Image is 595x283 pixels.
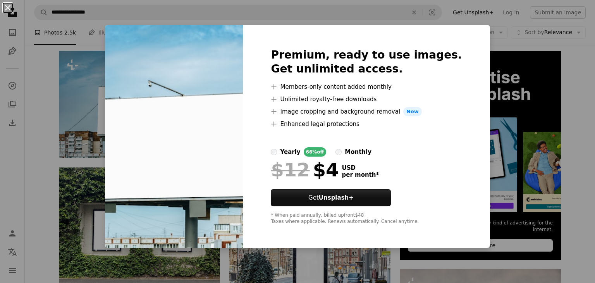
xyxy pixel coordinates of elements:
span: USD [342,164,379,171]
span: New [403,107,422,116]
button: GetUnsplash+ [271,189,391,206]
img: premium_photo-1747710899396-47e8ba000b4d [105,25,243,248]
input: yearly66%off [271,149,277,155]
li: Image cropping and background removal [271,107,462,116]
strong: Unsplash+ [319,194,354,201]
input: monthly [335,149,342,155]
span: per month * [342,171,379,178]
li: Unlimited royalty-free downloads [271,95,462,104]
div: yearly [280,147,300,157]
li: Members-only content added monthly [271,82,462,91]
span: $12 [271,160,310,180]
div: monthly [345,147,371,157]
div: * When paid annually, billed upfront $48 Taxes where applicable. Renews automatically. Cancel any... [271,212,462,225]
h2: Premium, ready to use images. Get unlimited access. [271,48,462,76]
div: $4 [271,160,339,180]
li: Enhanced legal protections [271,119,462,129]
div: 66% off [304,147,327,157]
